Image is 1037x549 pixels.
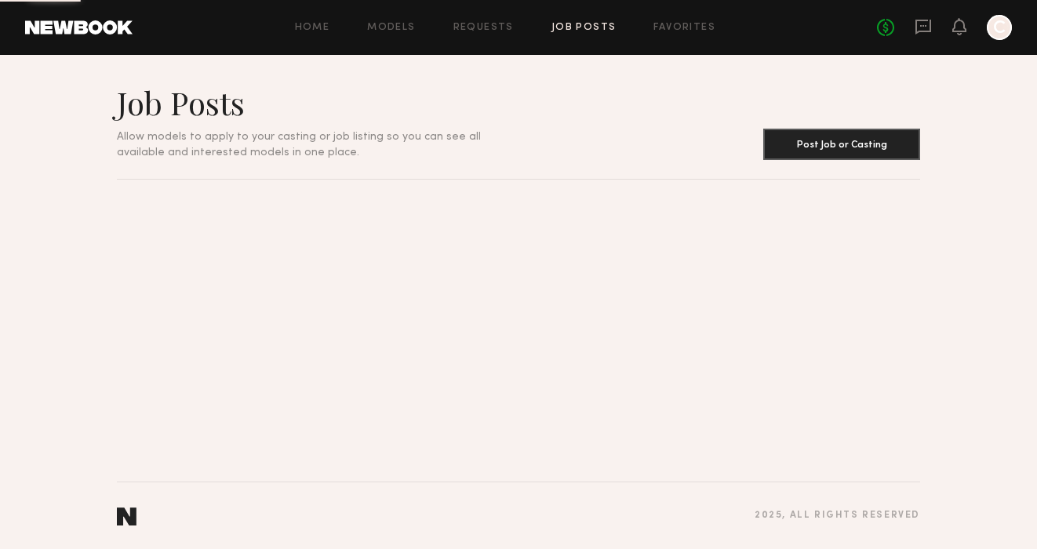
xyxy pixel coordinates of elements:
button: Post Job or Casting [763,129,920,160]
a: Favorites [653,23,715,33]
a: Requests [453,23,514,33]
a: C [987,15,1012,40]
a: Home [295,23,330,33]
h1: Job Posts [117,83,518,122]
a: Models [367,23,415,33]
span: Allow models to apply to your casting or job listing so you can see all available and interested ... [117,132,481,158]
div: 2025 , all rights reserved [755,511,920,521]
a: Job Posts [551,23,617,33]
